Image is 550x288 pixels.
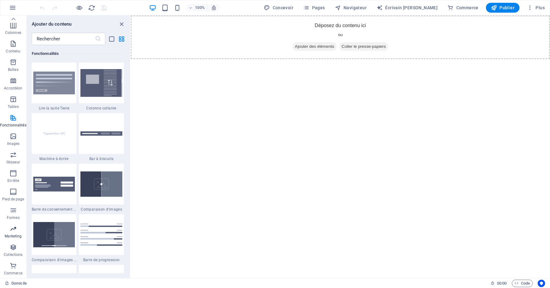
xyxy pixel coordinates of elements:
p: Contenu [6,49,20,54]
img: Typewritereffect_thumbnail.svg [33,120,75,147]
span: Image Comparison with track [32,257,77,262]
img: cookie-consent-baner.svg [33,177,75,191]
font: Publier [499,5,515,10]
button: Centrés sur l’utilisateur [538,280,545,287]
div: Machine à écrire [32,113,77,161]
h6: Ajouter du contenu [32,20,72,28]
div: Barre de consentement aux cookies [32,164,77,212]
font: Code [521,280,530,287]
p: En-tête [7,178,19,183]
font: Plus [536,5,545,10]
img: progress-bar.svg [80,224,122,246]
div: Design (Ctrl+Alt+Y) [261,3,296,13]
button: Publier [486,3,519,13]
span: Barre de consentement aux cookies [32,207,77,212]
button: Code [512,280,533,287]
span: Colonne collante [79,106,124,111]
font: Domicile [11,280,27,287]
button: Commerce [445,3,481,13]
font: Commerce [456,5,479,10]
div: Barre de progression [79,214,124,262]
a: Click to cancel selection. Double-click to open Pages [5,280,27,287]
font: Écrivain [PERSON_NAME] [385,5,438,10]
span: Lire la suite Texte [32,106,77,111]
span: Bar à biscuits [79,156,124,161]
font: Pages [312,5,325,10]
font: Concevoir [273,5,294,10]
img: cookie-info.svg [80,131,122,136]
div: Comparaison d’images avec la piste [32,214,77,262]
button: recharger [88,4,95,11]
p: Marketing [5,234,22,239]
button: Plus [524,3,547,13]
button: 100% [186,4,208,11]
button: Concevoir [261,3,296,13]
div: Comparaison d’images [79,164,124,212]
button: Écrivain [PERSON_NAME] [374,3,440,13]
p: Pied de page [2,197,24,202]
img: image-comparison.svg [80,171,122,197]
div: Colonne collante [79,63,124,111]
h6: Fonctionnalités [32,50,124,57]
p: Accordéon [4,86,22,91]
font: Coller le presse-papiers [211,28,255,34]
button: Fermer le panneau [118,20,125,28]
img: Read_More_Thumbnail.svg [33,72,75,94]
p: Commerce [4,271,22,276]
p: Boîtes [8,67,18,72]
p: Glisseur [6,160,20,165]
div: Bar à biscuits [79,113,124,161]
button: Pages [301,3,327,13]
button: vue-liste [108,35,115,43]
img: image-comparison-with-progress.svg [33,222,75,247]
p: Colonnes [5,30,21,35]
span: Comparaison d’images [79,207,124,212]
span: Barre de progression [79,257,124,262]
div: Lire la suite Texte [32,63,77,111]
font: Navigateur [344,5,367,10]
input: Rechercher [32,33,95,45]
p: Images [7,141,20,146]
h6: Session time [491,280,507,287]
button: Navigateur [332,3,369,13]
h6: 100% [195,4,205,11]
font: Ajouter des éléments [164,28,204,34]
span: 00 00 [497,280,507,287]
p: Collections [4,252,22,257]
p: Tables [8,104,19,109]
img: StickyColumn.svg [80,69,122,97]
i: On resize automatically adjust zoom level to fit chosen device. [211,5,217,10]
button: vue grille [118,35,125,43]
span: Machine à écrire [32,156,77,161]
p: Formes [7,215,20,220]
button: Click here to leave preview mode and continue editing [75,4,83,11]
span: : [501,281,502,286]
i: Reload page [88,4,95,11]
